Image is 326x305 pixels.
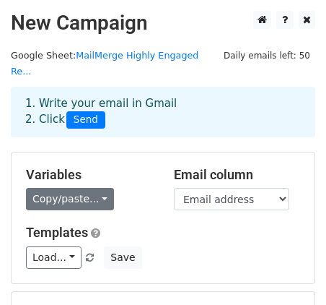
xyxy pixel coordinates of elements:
a: Templates [26,225,88,240]
h2: New Campaign [11,11,315,35]
span: Daily emails left: 50 [219,48,315,64]
small: Google Sheet: [11,50,198,77]
a: MailMerge Highly Engaged Re... [11,50,198,77]
div: 1. Write your email in Gmail 2. Click [14,95,312,129]
iframe: Chat Widget [254,236,326,305]
button: Save [104,246,141,269]
a: Load... [26,246,81,269]
h5: Variables [26,167,152,183]
a: Daily emails left: 50 [219,50,315,61]
span: Send [66,111,105,129]
a: Copy/paste... [26,188,114,210]
h5: Email column [174,167,300,183]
